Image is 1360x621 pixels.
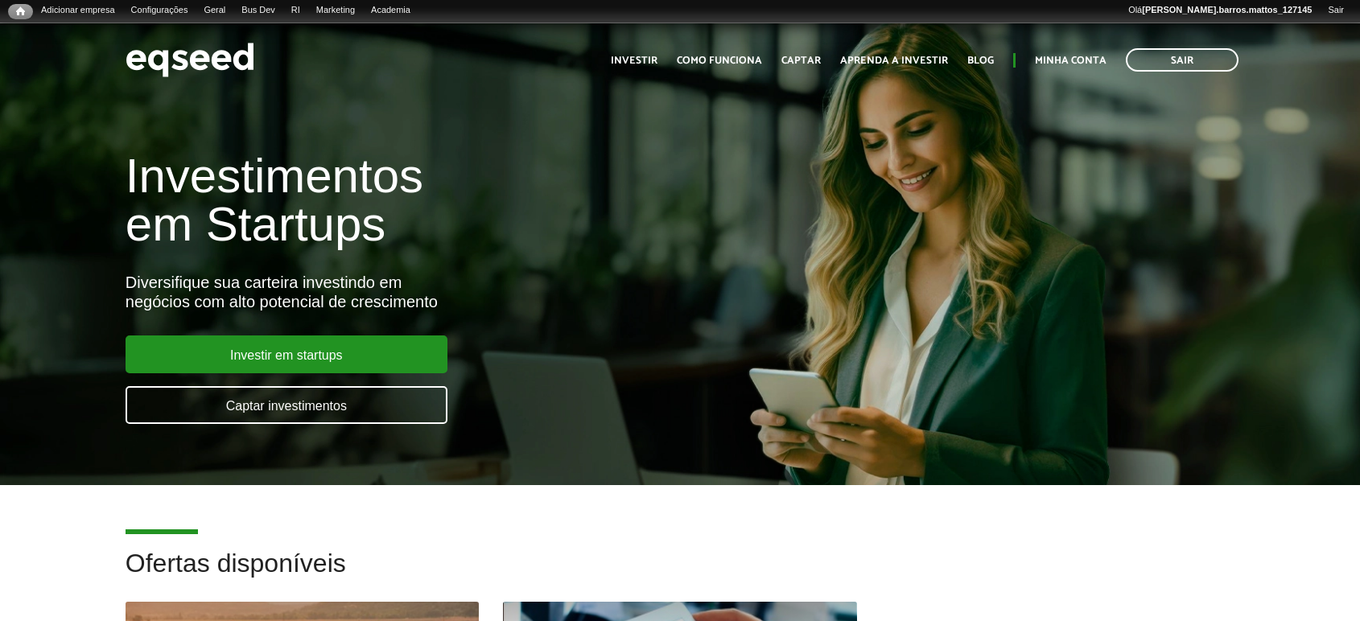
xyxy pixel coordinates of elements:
[126,335,447,373] a: Investir em startups
[677,56,762,66] a: Como funciona
[308,4,363,17] a: Marketing
[967,56,994,66] a: Blog
[1320,4,1352,17] a: Sair
[33,4,123,17] a: Adicionar empresa
[8,4,33,19] a: Início
[126,39,254,81] img: EqSeed
[16,6,25,17] span: Início
[840,56,948,66] a: Aprenda a investir
[781,56,821,66] a: Captar
[1126,48,1238,72] a: Sair
[1035,56,1107,66] a: Minha conta
[233,4,283,17] a: Bus Dev
[283,4,308,17] a: RI
[611,56,657,66] a: Investir
[196,4,233,17] a: Geral
[123,4,196,17] a: Configurações
[363,4,418,17] a: Academia
[126,273,781,311] div: Diversifique sua carteira investindo em negócios com alto potencial de crescimento
[1120,4,1320,17] a: Olá[PERSON_NAME].barros.mattos_127145
[1142,5,1312,14] strong: [PERSON_NAME].barros.mattos_127145
[126,386,447,424] a: Captar investimentos
[126,549,1234,602] h2: Ofertas disponíveis
[126,152,781,249] h1: Investimentos em Startups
